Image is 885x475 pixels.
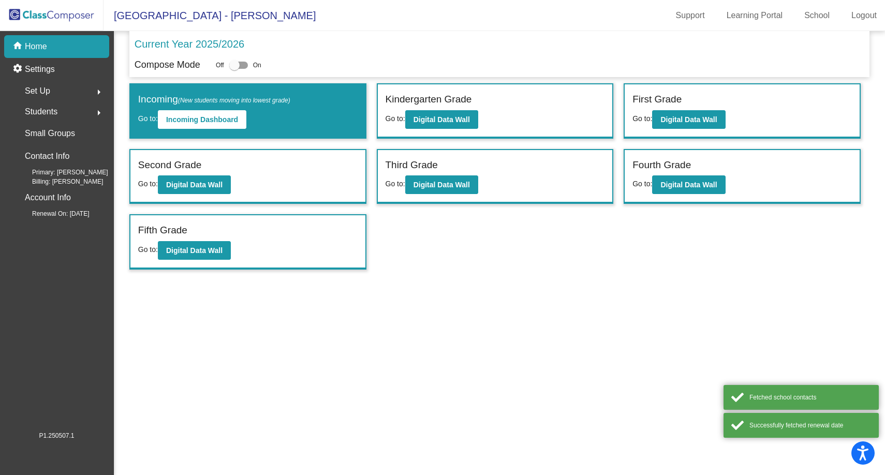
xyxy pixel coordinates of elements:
button: Digital Data Wall [158,175,231,194]
span: Go to: [386,114,405,123]
span: Billing: [PERSON_NAME] [16,177,103,186]
b: Digital Data Wall [414,115,470,124]
span: Go to: [138,245,158,254]
span: Renewal On: [DATE] [16,209,89,218]
b: Digital Data Wall [660,115,717,124]
a: Logout [843,7,885,24]
button: Digital Data Wall [652,175,725,194]
label: Kindergarten Grade [386,92,472,107]
b: Digital Data Wall [660,181,717,189]
span: Set Up [25,84,50,98]
span: On [253,61,261,70]
b: Incoming Dashboard [166,115,238,124]
label: Fourth Grade [632,158,691,173]
label: Fifth Grade [138,223,187,238]
span: Primary: [PERSON_NAME] [16,168,108,177]
b: Digital Data Wall [166,246,223,255]
p: Home [25,40,47,53]
span: Go to: [632,180,652,188]
button: Digital Data Wall [405,175,478,194]
span: [GEOGRAPHIC_DATA] - [PERSON_NAME] [104,7,316,24]
p: Current Year 2025/2026 [135,36,244,52]
div: Successfully fetched renewal date [749,421,871,430]
button: Digital Data Wall [405,110,478,129]
button: Incoming Dashboard [158,110,246,129]
p: Compose Mode [135,58,200,72]
b: Digital Data Wall [414,181,470,189]
button: Digital Data Wall [652,110,725,129]
label: Incoming [138,92,290,107]
b: Digital Data Wall [166,181,223,189]
a: School [796,7,838,24]
a: Learning Portal [718,7,791,24]
label: Third Grade [386,158,438,173]
mat-icon: arrow_right [93,107,105,119]
label: First Grade [632,92,682,107]
span: Go to: [386,180,405,188]
p: Contact Info [25,149,69,164]
span: (New students moving into lowest grade) [178,97,290,104]
p: Small Groups [25,126,75,141]
p: Settings [25,63,55,76]
div: Fetched school contacts [749,393,871,402]
p: Account Info [25,190,71,205]
button: Digital Data Wall [158,241,231,260]
span: Students [25,105,57,119]
span: Go to: [632,114,652,123]
span: Go to: [138,180,158,188]
a: Support [668,7,713,24]
span: Off [216,61,224,70]
label: Second Grade [138,158,202,173]
span: Go to: [138,114,158,123]
mat-icon: arrow_right [93,86,105,98]
mat-icon: settings [12,63,25,76]
mat-icon: home [12,40,25,53]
